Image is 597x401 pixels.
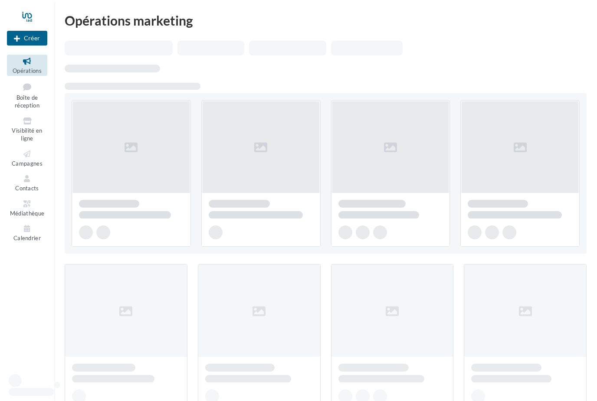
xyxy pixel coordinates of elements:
a: Campagnes [7,147,47,169]
div: Nouvelle campagne [7,31,47,46]
span: Opérations [13,67,42,74]
span: Contacts [15,185,39,192]
a: Calendrier [7,222,47,243]
span: Médiathèque [10,210,45,217]
div: Opérations marketing [65,14,587,27]
a: Visibilité en ligne [7,114,47,144]
span: Campagnes [12,160,43,167]
button: Créer [7,31,47,46]
span: Calendrier [13,235,41,241]
a: Contacts [7,172,47,193]
span: Visibilité en ligne [12,127,42,142]
span: Boîte de réception [15,94,39,109]
a: Boîte de réception [7,79,47,111]
a: Opérations [7,55,47,76]
a: Médiathèque [7,197,47,218]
